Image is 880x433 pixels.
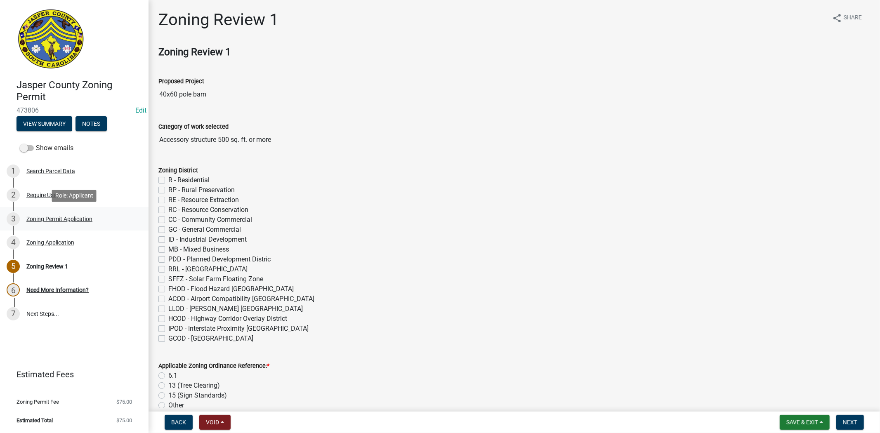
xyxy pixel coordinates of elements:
label: PDD - Planned Development Distric [168,254,271,264]
label: 6.1 [168,371,177,381]
label: ACOD - Airport Compatibility [GEOGRAPHIC_DATA] [168,294,314,304]
div: Zoning Permit Application [26,216,92,222]
div: Search Parcel Data [26,168,75,174]
div: Zoning Application [26,240,74,245]
label: RP - Rural Preservation [168,185,235,195]
i: share [832,13,842,23]
label: Category of work selected [158,124,229,130]
div: Role: Applicant [52,190,97,202]
span: 473806 [17,106,132,114]
img: Jasper County, South Carolina [17,9,85,71]
span: Back [171,419,186,426]
span: Zoning Permit Fee [17,399,59,405]
wm-modal-confirm: Edit Application Number [135,106,146,114]
span: Next [843,419,857,426]
button: Save & Exit [780,415,830,430]
span: Estimated Total [17,418,53,423]
span: $75.00 [116,418,132,423]
label: 13 (Tree Clearing) [168,381,220,391]
button: shareShare [826,10,868,26]
div: 3 [7,212,20,226]
a: Edit [135,106,146,114]
label: RRL - [GEOGRAPHIC_DATA] [168,264,248,274]
label: FHOD - Flood Hazard [GEOGRAPHIC_DATA] [168,284,294,294]
button: Notes [75,116,107,131]
strong: Zoning Review 1 [158,46,231,58]
h1: Zoning Review 1 [158,10,278,30]
div: 6 [7,283,20,297]
button: Back [165,415,193,430]
label: 15 (Sign Standards) [168,391,227,400]
label: Other [168,400,184,410]
label: Proposed Project [158,79,204,85]
wm-modal-confirm: Notes [75,121,107,127]
div: 4 [7,236,20,249]
a: Estimated Fees [7,366,135,383]
label: RE - Resource Extraction [168,195,239,205]
div: Need More Information? [26,287,89,293]
div: 2 [7,188,20,202]
div: 1 [7,165,20,178]
label: MB - Mixed Business [168,245,229,254]
span: $75.00 [116,399,132,405]
span: Save & Exit [786,419,818,426]
button: Void [199,415,231,430]
div: 7 [7,307,20,320]
label: LLOD - [PERSON_NAME] [GEOGRAPHIC_DATA] [168,304,303,314]
span: Void [206,419,219,426]
label: IPOD - Interstate Proximity [GEOGRAPHIC_DATA] [168,324,309,334]
label: RC - Resource Conservation [168,205,248,215]
label: HCOD - Highway Corridor Overlay District [168,314,287,324]
div: Zoning Review 1 [26,264,68,269]
label: Zoning District [158,168,198,174]
button: View Summary [17,116,72,131]
h4: Jasper County Zoning Permit [17,79,142,103]
label: Show emails [20,143,73,153]
wm-modal-confirm: Summary [17,121,72,127]
div: 5 [7,260,20,273]
label: Applicable Zoning Ordinance Reference: [158,363,269,369]
span: Share [844,13,862,23]
label: GC - General Commercial [168,225,241,235]
label: SFFZ - Solar Farm Floating Zone [168,274,263,284]
label: CC - Community Commercial [168,215,252,225]
label: ID - Industrial Development [168,235,247,245]
button: Next [836,415,864,430]
label: R - Residential [168,175,210,185]
div: Require User [26,192,59,198]
label: GCOD - [GEOGRAPHIC_DATA] [168,334,253,344]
